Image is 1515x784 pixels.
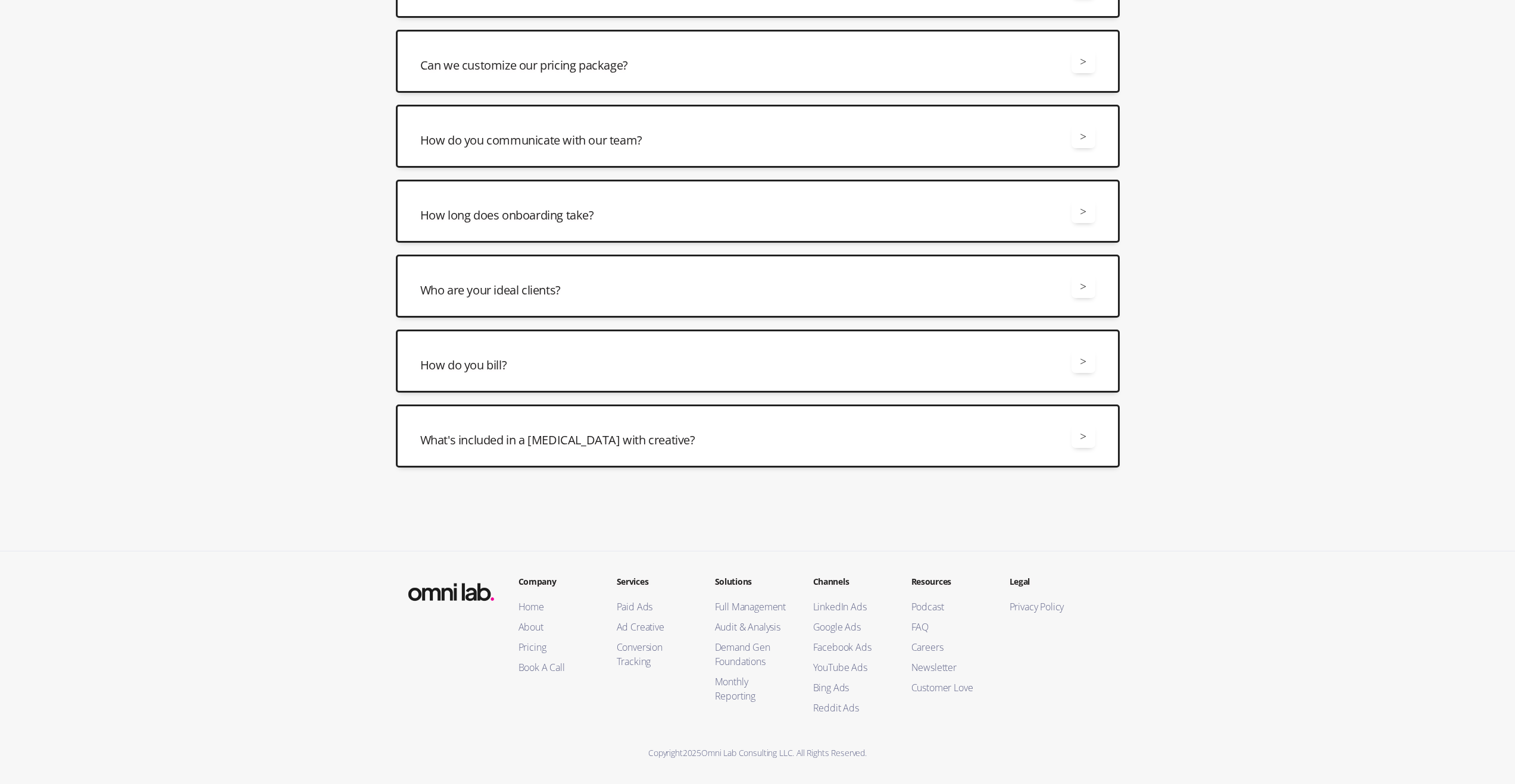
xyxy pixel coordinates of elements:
h3: How do you communicate with our team? [420,132,642,149]
a: Privacy Policy [1010,600,1084,614]
a: Audit & Analysis [715,620,789,634]
h3: What's included in a [MEDICAL_DATA] with creative? [420,432,695,449]
a: Home [518,600,593,614]
a: Podcast [911,600,986,614]
iframe: Chat Widget [1301,646,1515,784]
h2: Resources [911,575,986,588]
div: Copyright Omni Lab Consulting LLC. All Rights Reserved. [396,745,1120,761]
a: Customer Love [911,680,986,695]
div: > [1080,128,1086,145]
div: > [1080,353,1086,369]
h2: Company [518,575,593,588]
a: Demand Gen Foundations [715,640,789,669]
h3: Can we customize our pricing package? [420,57,628,74]
a: Newsletter [911,660,986,675]
a: Bing Ads [813,680,888,695]
a: Pricing [518,640,593,654]
h2: Legal [1010,575,1084,588]
a: Careers [911,640,986,654]
div: > [1080,203,1086,219]
div: > [1080,428,1086,444]
a: Conversion Tracking [617,640,691,669]
a: YouTube Ads [813,660,888,675]
h2: Solutions [715,575,789,588]
h2: Services [617,575,691,588]
h3: How long does onboarding take? [420,207,594,224]
a: Google Ads [813,620,888,634]
a: Full Management [715,600,789,614]
a: FAQ [911,620,986,634]
div: > [1080,278,1086,294]
h3: How do you bill? [420,357,507,374]
a: Book A Call [518,660,593,675]
a: Facebook Ads [813,640,888,654]
div: > [1080,54,1086,70]
a: About [518,620,593,634]
a: Ad Creative [617,620,691,634]
h2: Channels [813,575,888,588]
a: Paid Ads [617,600,691,614]
a: LinkedIn Ads [813,600,888,614]
a: Monthly Reporting [715,675,789,703]
img: Omni Lab: B2B SaaS Demand Generation Agency [405,575,496,604]
a: Reddit Ads [813,701,888,715]
h3: Who are your ideal clients? [420,282,561,299]
span: 2025 [683,747,701,758]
